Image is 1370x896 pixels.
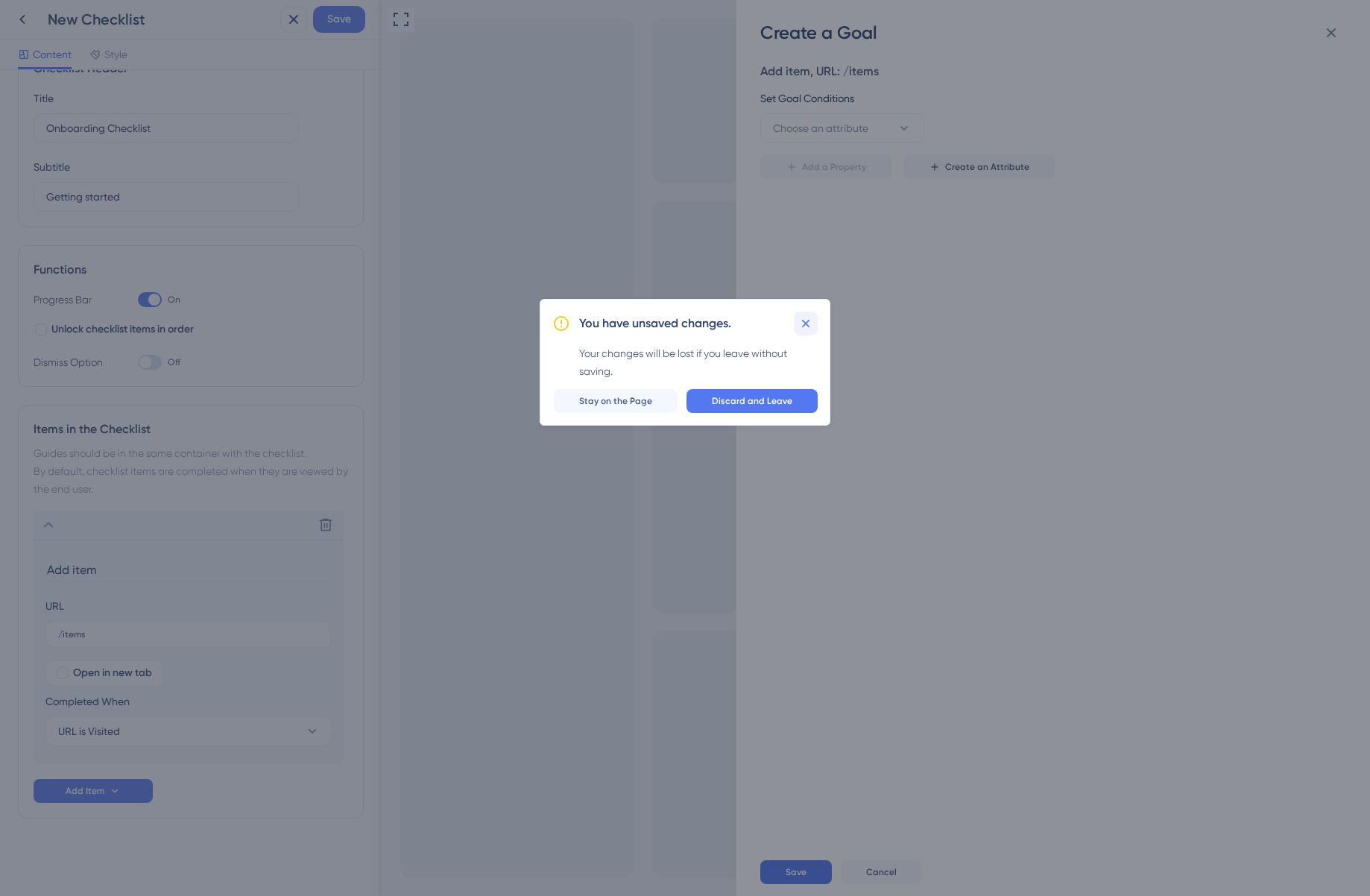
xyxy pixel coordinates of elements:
div: Get Started [896,801,962,816]
span: Stay on the Page [579,395,652,407]
span: Discard and Leave [712,395,792,407]
div: Your changes will be lost if you leave without saving. [579,344,818,380]
h2: You have unsaved changes. [579,315,731,332]
span: Live Preview [911,769,962,781]
div: Open Get Started checklist [884,796,973,821]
